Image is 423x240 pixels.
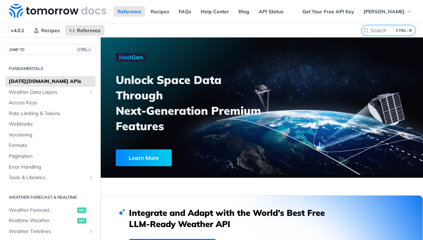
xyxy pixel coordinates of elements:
a: Weather Data LayersShow subpages for Weather Data Layers [5,87,95,98]
kbd: CTRL-K [394,27,414,34]
span: [PERSON_NAME] [364,8,404,15]
a: Help Center [197,6,233,17]
a: Weather Forecastget [5,205,95,216]
a: Recipes [147,6,173,17]
a: Realtime Weatherget [5,216,95,226]
h3: Unlock Space Data Through Next-Generation Premium Features [116,72,270,134]
a: Error Handling [5,162,95,172]
span: Realtime Weather [9,217,76,224]
img: NextGen [116,53,146,62]
a: API Status [255,6,287,17]
span: Rate Limiting & Tokens [9,110,94,117]
span: get [77,218,86,224]
a: Learn More [116,149,239,166]
span: Weather Forecast [9,207,76,214]
h2: Integrate and Adapt with the World’s Best Free LLM-Ready Weather API [129,207,335,230]
a: Weather TimelinesShow subpages for Weather Timelines [5,226,95,237]
a: [DATE][DOMAIN_NAME] APIs [5,76,95,87]
a: Formats [5,140,95,151]
a: FAQs [175,6,195,17]
span: Tools & Libraries [9,174,86,181]
span: Access Keys [9,99,94,106]
span: Weather Data Layers [9,89,86,96]
span: Reference [77,27,101,34]
div: Learn More [116,149,172,166]
button: JUMP TOCTRL-/ [5,44,95,55]
span: Webhooks [9,121,94,128]
a: Webhooks [5,119,95,129]
span: Error Handling [9,164,94,171]
span: Versioning [9,132,94,139]
h2: Weather Forecast & realtime [5,194,95,200]
a: Access Keys [5,98,95,108]
a: Blog [235,6,253,17]
button: [PERSON_NAME] [360,6,416,17]
button: Show subpages for Tools & Libraries [88,175,94,181]
span: get [77,207,86,213]
span: [DATE][DOMAIN_NAME] APIs [9,78,94,85]
a: Recipes [30,25,64,36]
a: Reference [65,25,105,36]
span: CTRL-/ [76,47,92,52]
span: Weather Timelines [9,228,86,235]
a: Versioning [5,130,95,140]
svg: Search [363,28,369,33]
span: v4.0.1 [7,25,28,36]
a: Pagination [5,151,95,162]
span: Recipes [41,27,60,34]
span: Formats [9,142,94,149]
a: Get Your Free API Key [299,6,358,17]
img: Tomorrow.io Weather API Docs [9,4,106,18]
h2: Fundamentals [5,65,95,72]
button: Show subpages for Weather Timelines [88,229,94,234]
a: Tools & LibrariesShow subpages for Tools & Libraries [5,172,95,183]
button: Show subpages for Weather Data Layers [88,90,94,95]
a: Reference [114,6,145,17]
a: Rate Limiting & Tokens [5,108,95,119]
span: Pagination [9,153,94,160]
